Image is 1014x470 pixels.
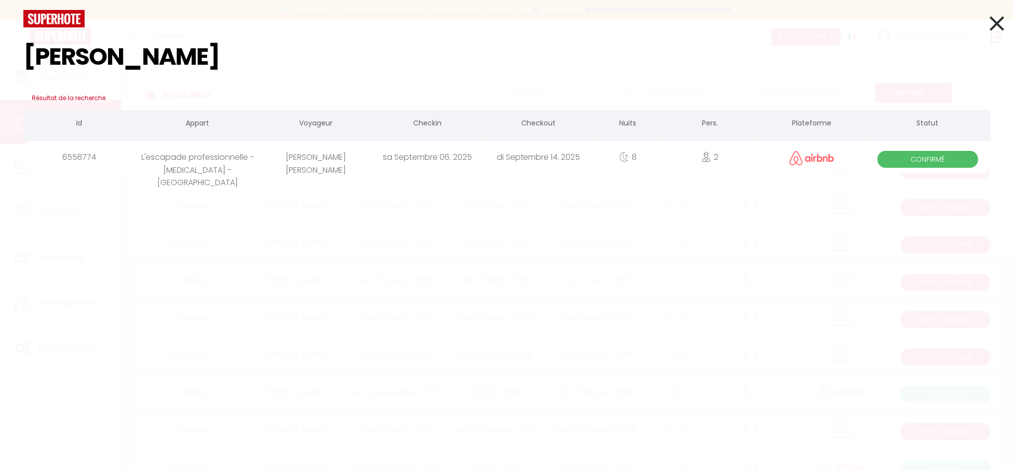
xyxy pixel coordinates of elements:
[662,141,758,173] div: 2
[371,141,482,173] div: sa Septembre 06. 2025
[23,10,85,27] img: logo
[23,141,134,173] div: 6558774
[594,110,662,138] th: Nuits
[23,86,991,110] h3: Résultat de la recherche
[23,27,991,86] input: Tapez pour rechercher...
[594,141,662,173] div: 8
[483,141,594,173] div: di Septembre 14. 2025
[8,4,38,34] button: Ouvrir le widget de chat LiveChat
[371,110,482,138] th: Checkin
[865,110,991,138] th: Statut
[789,151,834,165] img: airbnb2.png
[260,141,371,173] div: [PERSON_NAME] [PERSON_NAME]
[759,110,865,138] th: Plateforme
[260,110,371,138] th: Voyageur
[134,141,260,173] div: L'escapade professionnelle - [MEDICAL_DATA] - [GEOGRAPHIC_DATA]
[23,110,134,138] th: Id
[483,110,594,138] th: Checkout
[134,110,260,138] th: Appart
[662,110,758,138] th: Pers.
[878,151,978,168] span: Confirmé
